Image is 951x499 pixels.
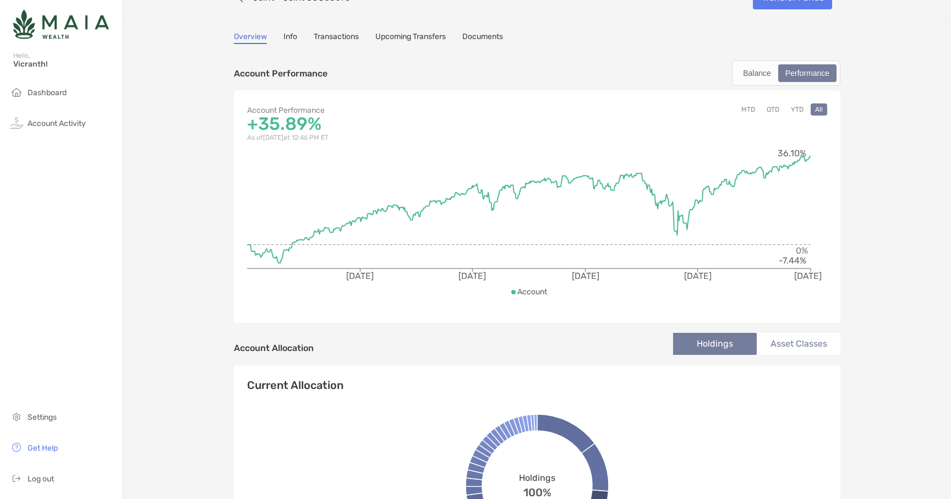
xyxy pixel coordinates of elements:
[375,32,446,44] a: Upcoming Transfers
[786,103,808,116] button: YTD
[234,67,327,80] p: Account Performance
[13,4,109,44] img: Zoe Logo
[462,32,503,44] a: Documents
[458,271,486,281] tspan: [DATE]
[778,148,806,158] tspan: 36.10%
[737,65,777,81] div: Balance
[28,413,57,422] span: Settings
[811,103,827,116] button: All
[572,271,599,281] tspan: [DATE]
[28,88,67,97] span: Dashboard
[762,103,784,116] button: QTD
[10,410,23,423] img: settings icon
[10,85,23,98] img: household icon
[234,343,314,353] h4: Account Allocation
[737,103,759,116] button: MTD
[519,473,555,483] span: Holdings
[684,271,712,281] tspan: [DATE]
[28,119,86,128] span: Account Activity
[247,103,537,117] p: Account Performance
[346,271,374,281] tspan: [DATE]
[10,116,23,129] img: activity icon
[247,379,343,392] h4: Current Allocation
[234,32,267,44] a: Overview
[247,117,537,131] p: +35.89%
[28,474,54,484] span: Log out
[10,471,23,485] img: logout icon
[732,61,840,86] div: segmented control
[247,131,537,145] p: As of [DATE] at 12:46 PM ET
[673,333,757,355] li: Holdings
[28,443,58,453] span: Get Help
[283,32,297,44] a: Info
[757,333,840,355] li: Asset Classes
[779,255,806,266] tspan: -7.44%
[523,483,551,499] span: 100%
[794,271,822,281] tspan: [DATE]
[314,32,359,44] a: Transactions
[779,65,835,81] div: Performance
[517,285,547,299] p: Account
[13,59,116,69] span: Vicranth!
[796,245,808,256] tspan: 0%
[10,441,23,454] img: get-help icon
